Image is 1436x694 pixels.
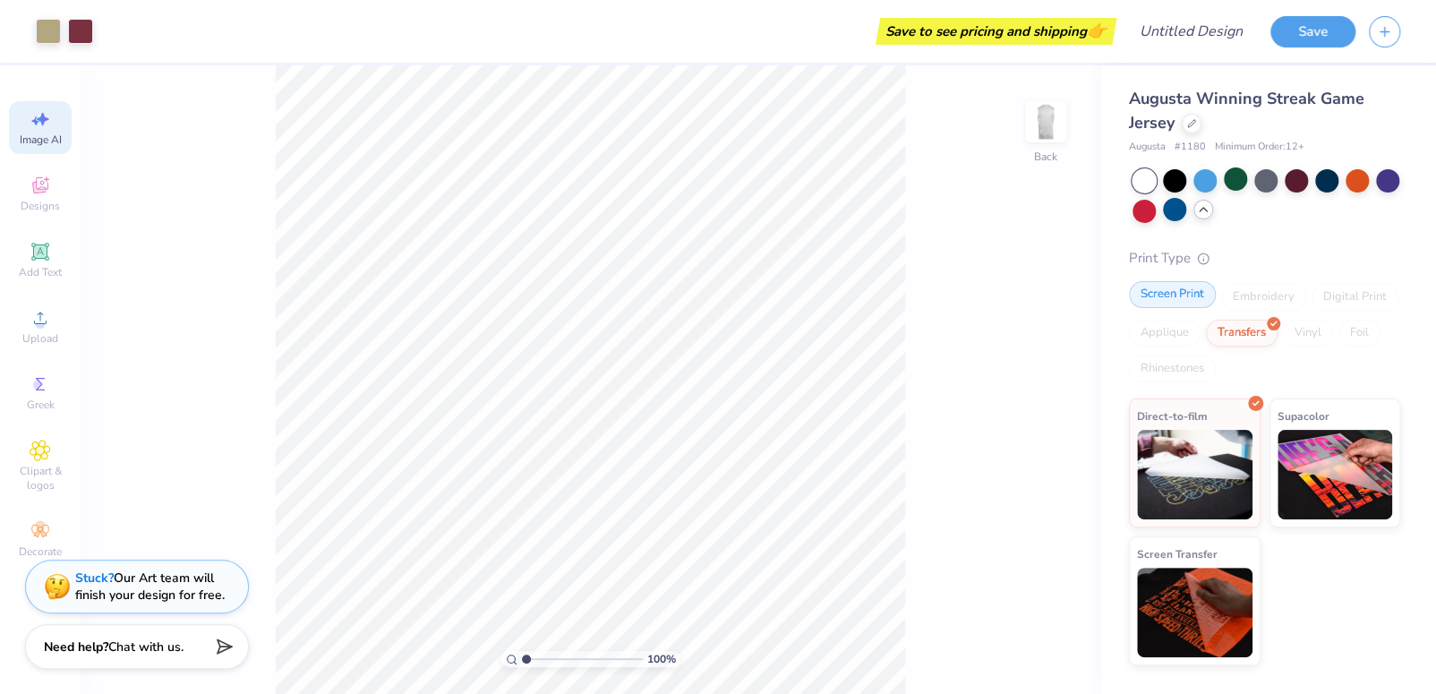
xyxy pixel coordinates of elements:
div: Embroidery [1221,284,1306,311]
span: 100 % [647,651,676,667]
div: Print Type [1129,248,1400,269]
button: Save [1270,16,1355,47]
span: # 1180 [1175,140,1206,155]
div: Vinyl [1283,320,1333,347]
div: Save to see pricing and shipping [880,18,1112,45]
img: Direct-to-film [1137,430,1252,519]
span: Designs [21,199,60,213]
span: Augusta [1129,140,1166,155]
div: Transfers [1206,320,1278,347]
span: Add Text [19,265,62,279]
span: Augusta Winning Streak Game Jersey [1129,88,1364,133]
span: Screen Transfer [1137,544,1218,563]
div: Our Art team will finish your design for free. [75,570,225,604]
span: Chat with us. [108,638,184,655]
div: Back [1034,149,1057,165]
span: Supacolor [1278,407,1329,425]
span: Direct-to-film [1137,407,1208,425]
span: Minimum Order: 12 + [1215,140,1304,155]
span: Image AI [20,133,62,147]
div: Foil [1338,320,1380,347]
div: Applique [1129,320,1201,347]
span: 👉 [1087,20,1107,41]
img: Supacolor [1278,430,1393,519]
div: Rhinestones [1129,356,1216,382]
span: Greek [27,398,55,412]
span: Upload [22,331,58,346]
input: Untitled Design [1125,13,1257,49]
img: Back [1028,104,1064,140]
div: Screen Print [1129,281,1216,308]
div: Digital Print [1312,284,1398,311]
span: Decorate [19,544,62,559]
img: Screen Transfer [1137,568,1252,657]
span: Clipart & logos [9,464,72,493]
strong: Need help? [44,638,108,655]
strong: Stuck? [75,570,114,587]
